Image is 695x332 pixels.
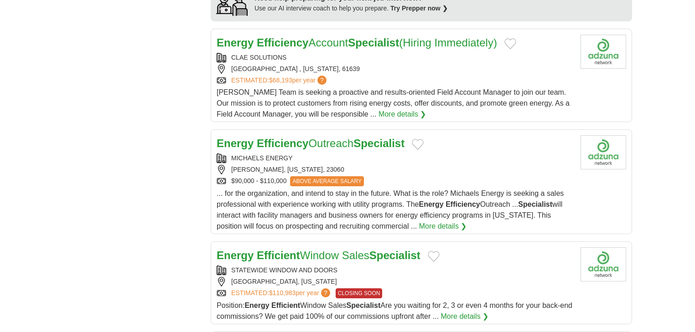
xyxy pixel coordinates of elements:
[581,135,626,169] img: Company logo
[379,109,426,120] a: More details ❯
[231,288,332,298] a: ESTIMATED:$110,983per year?
[217,36,254,49] strong: Energy
[217,249,254,261] strong: Energy
[581,35,626,69] img: Company logo
[217,176,573,186] div: $90,000 - $110,000
[441,311,488,322] a: More details ❯
[217,137,405,149] a: Energy EfficiencyOutreachSpecialist
[257,36,308,49] strong: Efficiency
[217,266,573,275] div: STATEWIDE WINDOW AND DOORS
[217,64,573,74] div: [GEOGRAPHIC_DATA] , [US_STATE], 61639
[504,38,516,49] button: Add to favorite jobs
[231,76,328,85] a: ESTIMATED:$68,193per year?
[217,301,572,320] span: Position: Window Sales Are you waiting for 2, 3 or even 4 months for your back-end commissions? W...
[217,277,573,286] div: [GEOGRAPHIC_DATA], [US_STATE]
[217,36,497,49] a: Energy EfficiencyAccountSpecialist(Hiring Immediately)
[390,5,448,12] a: Try Prepper now ❯
[217,137,254,149] strong: Energy
[336,288,383,298] span: CLOSING SOON
[317,76,327,85] span: ?
[269,77,292,84] span: $68,193
[271,301,300,309] strong: Efficient
[257,137,308,149] strong: Efficiency
[419,200,443,208] strong: Energy
[446,200,480,208] strong: Efficiency
[254,4,448,13] div: Use our AI interview coach to help you prepare.
[419,221,467,232] a: More details ❯
[369,249,420,261] strong: Specialist
[257,249,300,261] strong: Efficient
[217,249,420,261] a: Energy EfficientWindow SalesSpecialist
[217,153,573,163] div: MICHAELS ENERGY
[244,301,269,309] strong: Energy
[412,139,424,150] button: Add to favorite jobs
[518,200,552,208] strong: Specialist
[428,251,440,262] button: Add to favorite jobs
[347,301,381,309] strong: Specialist
[581,247,626,281] img: Company logo
[217,88,570,118] span: [PERSON_NAME] Team is seeking a proactive and results-oriented Field Account Manager to join our ...
[321,288,330,297] span: ?
[290,176,364,186] span: ABOVE AVERAGE SALARY
[217,165,573,174] div: [PERSON_NAME], [US_STATE], 23060
[217,53,573,62] div: CLAE SOLUTIONS
[348,36,399,49] strong: Specialist
[269,289,296,296] span: $110,983
[353,137,405,149] strong: Specialist
[217,189,564,230] span: ... for the organization, and intend to stay in the future. What is the role? Michaels Energy is ...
